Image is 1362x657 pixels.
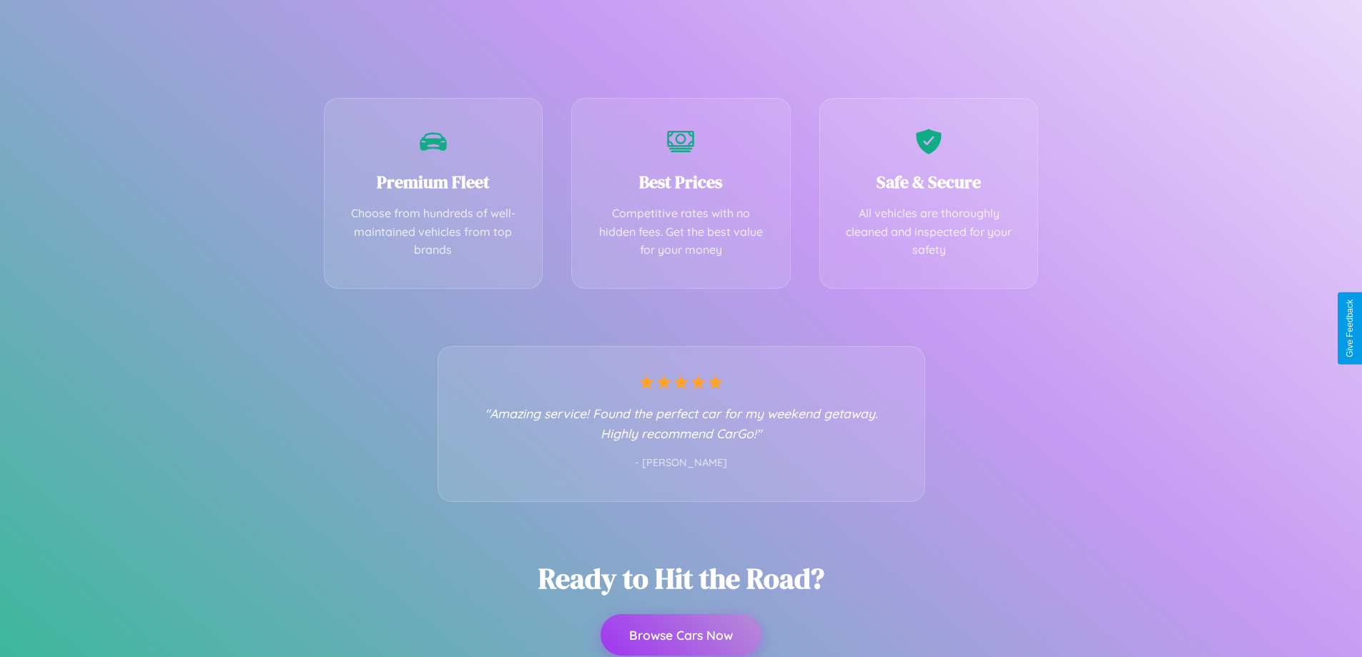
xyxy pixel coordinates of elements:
p: - [PERSON_NAME] [467,454,896,473]
p: Choose from hundreds of well-maintained vehicles from top brands [346,204,521,260]
h3: Best Prices [593,170,769,194]
h3: Premium Fleet [346,170,521,194]
p: "Amazing service! Found the perfect car for my weekend getaway. Highly recommend CarGo!" [467,403,896,443]
button: Browse Cars Now [601,614,761,656]
h3: Safe & Secure [842,170,1017,194]
div: Give Feedback [1345,300,1355,357]
p: Competitive rates with no hidden fees. Get the best value for your money [593,204,769,260]
p: All vehicles are thoroughly cleaned and inspected for your safety [842,204,1017,260]
h2: Ready to Hit the Road? [538,559,824,598]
